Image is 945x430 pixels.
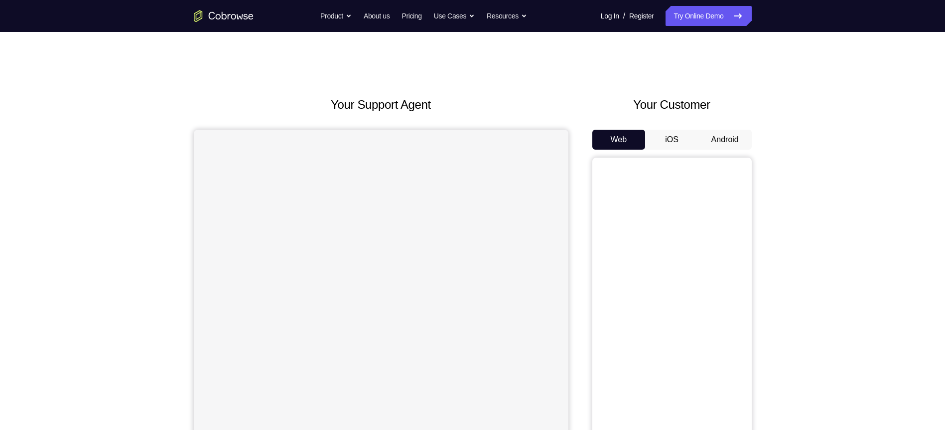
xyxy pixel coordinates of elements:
button: Web [592,130,646,150]
a: Go to the home page [194,10,254,22]
button: Android [698,130,752,150]
a: Register [629,6,654,26]
button: Resources [487,6,527,26]
a: Log In [601,6,619,26]
h2: Your Support Agent [194,96,568,114]
button: Use Cases [434,6,475,26]
button: iOS [645,130,698,150]
h2: Your Customer [592,96,752,114]
a: Try Online Demo [666,6,751,26]
a: Pricing [402,6,421,26]
a: About us [364,6,390,26]
span: / [623,10,625,22]
button: Product [320,6,352,26]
